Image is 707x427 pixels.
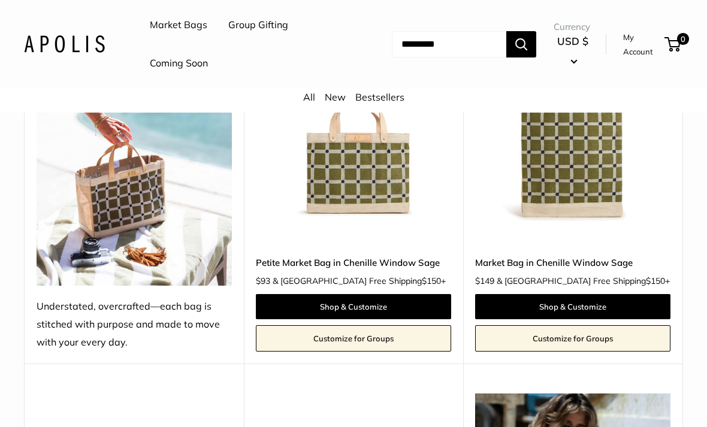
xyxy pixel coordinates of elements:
a: Market Bags [150,16,207,34]
span: Currency [554,19,592,35]
iframe: Sign Up via Text for Offers [10,381,128,417]
span: $150 [422,275,441,286]
a: Group Gifting [228,16,288,34]
img: Understated, overcrafted—each bag is stitched with purpose and made to move with your every day. [37,26,232,286]
a: Coming Soon [150,54,208,72]
div: Understated, overcrafted—each bag is stitched with purpose and made to move with your every day. [37,298,232,352]
a: Bestsellers [355,91,404,103]
span: 0 [677,33,689,45]
a: Customize for Groups [256,325,451,352]
a: Market Bag in Chenille Window SageMarket Bag in Chenille Window Sage [475,26,670,221]
button: USD $ [554,32,592,70]
a: 0 [666,37,681,52]
a: My Account [623,30,660,59]
a: Shop & Customize [475,294,670,319]
a: Petite Market Bag in Chenille Window Sage [256,256,451,269]
img: Apolis [24,35,105,53]
a: Shop & Customize [256,294,451,319]
a: Petite Market Bag in Chenille Window SagePetite Market Bag in Chenille Window Sage [256,26,451,221]
a: Customize for Groups [475,325,670,352]
input: Search... [392,31,506,57]
img: Market Bag in Chenille Window Sage [475,26,670,221]
a: All [303,91,315,103]
span: $93 [256,275,270,286]
span: USD $ [557,35,588,47]
a: New [325,91,346,103]
img: Petite Market Bag in Chenille Window Sage [256,26,451,221]
button: Search [506,31,536,57]
span: & [GEOGRAPHIC_DATA] Free Shipping + [497,277,670,285]
a: Market Bag in Chenille Window Sage [475,256,670,269]
span: & [GEOGRAPHIC_DATA] Free Shipping + [273,277,446,285]
span: $150 [646,275,665,286]
span: $149 [475,275,494,286]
